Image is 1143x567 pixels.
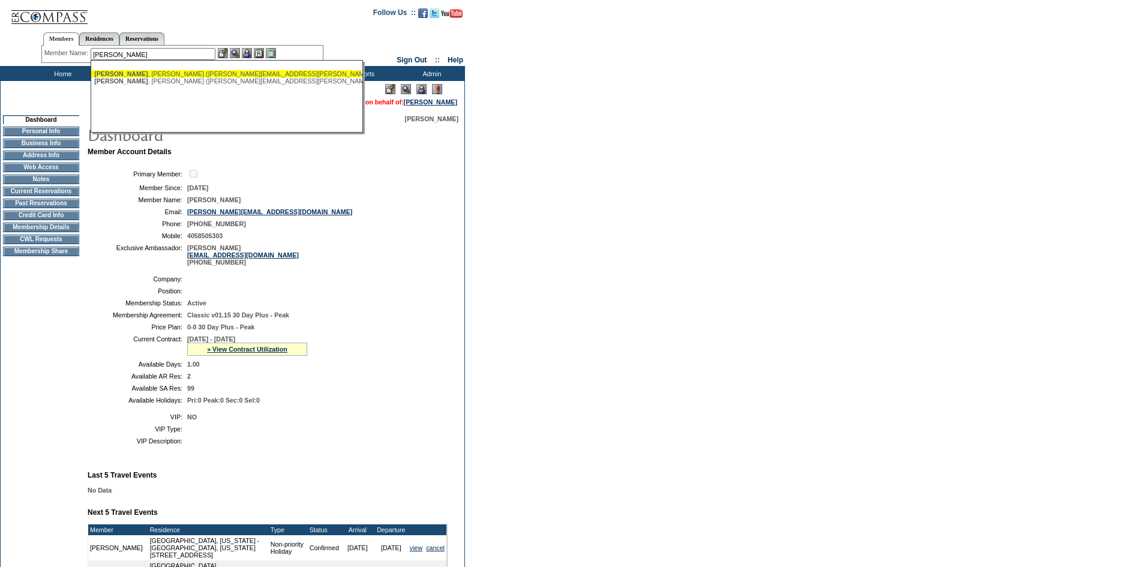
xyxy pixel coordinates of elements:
span: [PERSON_NAME] [PHONE_NUMBER] [187,244,299,266]
td: VIP Description: [92,437,182,445]
td: Status [308,524,341,535]
a: cancel [426,544,445,551]
img: Impersonate [242,48,252,58]
span: Classic v01.15 30 Day Plus - Peak [187,311,289,319]
div: Member Name: [44,48,91,58]
a: » View Contract Utilization [207,346,287,353]
span: [PERSON_NAME] [187,196,241,203]
td: Position: [92,287,182,295]
img: Impersonate [416,84,427,94]
a: Residences [79,32,119,45]
td: [DATE] [374,535,408,560]
td: Available Holidays: [92,397,182,404]
td: Non-priority Holiday [269,535,308,560]
td: Credit Card Info [3,211,79,220]
img: Follow us on Twitter [430,8,439,18]
a: Follow us on Twitter [430,12,439,19]
img: b_edit.gif [218,48,228,58]
span: :: [435,56,440,64]
td: Arrival [341,524,374,535]
img: pgTtlDashboard.gif [87,122,327,146]
td: Admin [396,66,465,81]
td: Personal Info [3,127,79,136]
img: Reservations [254,48,264,58]
span: You are acting on behalf of: [320,98,457,106]
img: b_calculator.gif [266,48,276,58]
td: Confirmed [308,535,341,560]
a: Subscribe to our YouTube Channel [441,12,463,19]
td: Web Access [3,163,79,172]
td: Notes [3,175,79,184]
td: Member Name: [92,196,182,203]
td: Member Since: [92,184,182,191]
a: Sign Out [397,56,427,64]
a: Become our fan on Facebook [418,12,428,19]
b: Last 5 Travel Events [88,471,157,479]
div: No Data [88,487,457,494]
td: Follow Us :: [373,7,416,22]
td: Business Info [3,139,79,148]
b: Member Account Details [88,148,172,156]
td: Email: [92,208,182,215]
span: 2 [187,373,191,380]
td: Membership Agreement: [92,311,182,319]
td: Departure [374,524,408,535]
td: [PERSON_NAME] [88,535,145,560]
a: Reservations [119,32,164,45]
td: [DATE] [341,535,374,560]
div: , [PERSON_NAME] ([PERSON_NAME][EMAIL_ADDRESS][PERSON_NAME][DOMAIN_NAME]) [94,77,358,85]
span: 4058505303 [187,232,223,239]
td: CWL Requests [3,235,79,244]
td: Mobile: [92,232,182,239]
td: Exclusive Ambassador: [92,244,182,266]
td: Membership Share [3,247,79,256]
a: [PERSON_NAME] [404,98,457,106]
span: Pri:0 Peak:0 Sec:0 Sel:0 [187,397,260,404]
td: Residence [148,524,269,535]
td: Price Plan: [92,323,182,331]
span: 99 [187,385,194,392]
td: Current Reservations [3,187,79,196]
td: VIP Type: [92,425,182,433]
td: VIP: [92,413,182,421]
span: 0-0 30 Day Plus - Peak [187,323,255,331]
span: NO [187,413,197,421]
b: Next 5 Travel Events [88,508,158,517]
a: Members [43,32,80,46]
span: [DATE] [187,184,208,191]
span: [PHONE_NUMBER] [187,220,246,227]
a: view [410,544,422,551]
span: Active [187,299,206,307]
img: Log Concern/Member Elevation [432,84,442,94]
td: [GEOGRAPHIC_DATA], [US_STATE] - [GEOGRAPHIC_DATA], [US_STATE] [STREET_ADDRESS] [148,535,269,560]
img: View Mode [401,84,411,94]
td: Home [27,66,96,81]
td: Member [88,524,145,535]
a: Help [448,56,463,64]
a: [EMAIL_ADDRESS][DOMAIN_NAME] [187,251,299,259]
td: Address Info [3,151,79,160]
span: [PERSON_NAME] [94,70,148,77]
img: Subscribe to our YouTube Channel [441,9,463,18]
td: Type [269,524,308,535]
div: , [PERSON_NAME] ([PERSON_NAME][EMAIL_ADDRESS][PERSON_NAME][DOMAIN_NAME]) [94,70,358,77]
img: Edit Mode [385,84,395,94]
td: Membership Status: [92,299,182,307]
td: Past Reservations [3,199,79,208]
span: [PERSON_NAME] [94,77,148,85]
td: Available AR Res: [92,373,182,380]
td: Company: [92,275,182,283]
span: [DATE] - [DATE] [187,335,235,343]
span: 1.00 [187,361,200,368]
img: Become our fan on Facebook [418,8,428,18]
td: Current Contract: [92,335,182,356]
a: [PERSON_NAME][EMAIL_ADDRESS][DOMAIN_NAME] [187,208,352,215]
td: Membership Details [3,223,79,232]
td: Primary Member: [92,168,182,179]
td: Phone: [92,220,182,227]
span: [PERSON_NAME] [405,115,458,122]
td: Available Days: [92,361,182,368]
img: View [230,48,240,58]
td: Dashboard [3,115,79,124]
td: Available SA Res: [92,385,182,392]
